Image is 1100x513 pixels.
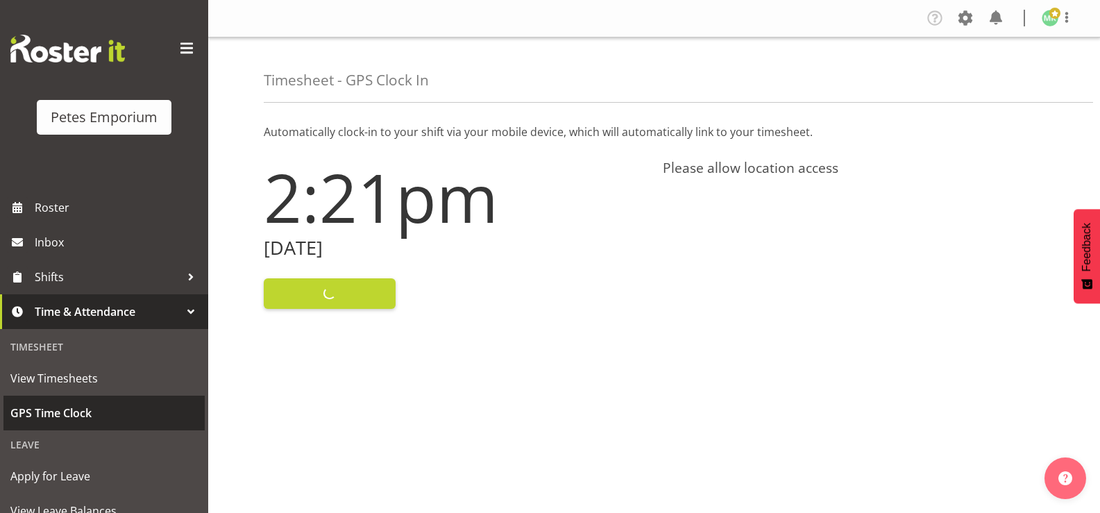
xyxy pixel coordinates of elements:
[3,430,205,459] div: Leave
[51,107,158,128] div: Petes Emporium
[264,124,1044,140] p: Automatically clock-in to your shift via your mobile device, which will automatically link to you...
[3,396,205,430] a: GPS Time Clock
[264,160,646,235] h1: 2:21pm
[35,301,180,322] span: Time & Attendance
[10,466,198,487] span: Apply for Leave
[1074,209,1100,303] button: Feedback - Show survey
[264,72,429,88] h4: Timesheet - GPS Clock In
[10,403,198,423] span: GPS Time Clock
[663,160,1045,176] h4: Please allow location access
[3,361,205,396] a: View Timesheets
[1058,471,1072,485] img: help-xxl-2.png
[3,459,205,494] a: Apply for Leave
[10,368,198,389] span: View Timesheets
[10,35,125,62] img: Rosterit website logo
[3,333,205,361] div: Timesheet
[1081,223,1093,271] span: Feedback
[35,267,180,287] span: Shifts
[35,232,201,253] span: Inbox
[35,197,201,218] span: Roster
[1042,10,1058,26] img: melanie-richardson713.jpg
[264,237,646,259] h2: [DATE]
